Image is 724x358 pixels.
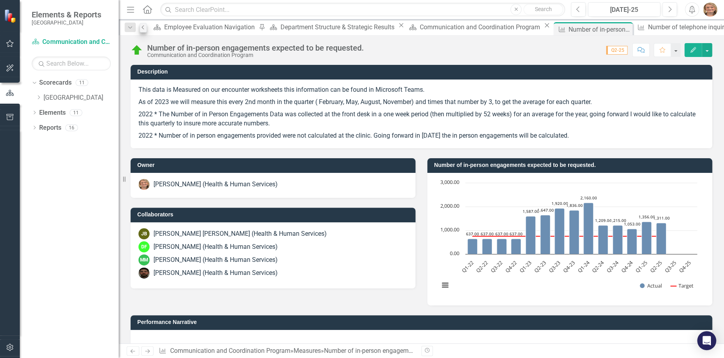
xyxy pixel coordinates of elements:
text: Target [679,282,694,289]
text: 1,311.00 [653,215,670,221]
div: Communication and Coordination Program [420,22,542,32]
text: 637.00 [495,231,508,237]
text: 1,587.00 [523,208,539,214]
a: Communication and Coordination Program [406,22,542,32]
text: Q4-23 [561,259,576,274]
text: 1,356.00 [639,214,655,220]
path: Q2-24, 1,209. Actual. [598,225,608,254]
a: Communication and Coordination Program [170,347,290,354]
div: [PERSON_NAME] [PERSON_NAME] (Health & Human Services) [154,229,327,239]
div: Chart. Highcharts interactive chart. [435,179,704,297]
div: Communication and Coordination Program [147,52,364,58]
text: Q3-24 [605,259,620,274]
text: 1,920.00 [552,201,568,206]
div: [PERSON_NAME] (Health & Human Services) [154,242,278,252]
text: Q1-25 [634,259,648,274]
text: 637.00 [481,231,494,237]
button: [DATE]-25 [588,2,660,17]
div: Number of in-person engagements expected to be requested. [147,44,364,52]
path: Q4-22, 637. Actual. [511,239,521,254]
img: Blair Burgess [138,179,150,190]
path: Q4-23, 1,836. Actual. [569,210,579,254]
text: Q2-25 [648,259,663,274]
path: Q4-24, 1,053. Actual. [627,229,637,254]
path: Q1-22, 637. Actual. [468,239,478,254]
div: 11 [70,109,82,116]
div: Employee Evaluation Navigation [164,22,257,32]
div: DF [138,241,150,252]
button: View chart menu, Chart [439,279,450,290]
div: Department Structure & Strategic Results [280,22,396,32]
text: Q1-22 [460,259,474,274]
div: Number of in-person engagements expected to be requested. [324,347,493,354]
path: Q2-22, 637. Actual. [482,239,492,254]
div: [PERSON_NAME] (Health & Human Services) [154,269,278,278]
span: Search [535,6,552,12]
path: Q3-22, 637. Actual. [497,239,507,254]
text: Q2-24 [590,259,605,274]
button: Search [523,4,563,15]
input: Search Below... [32,57,111,70]
path: Q1-23, 1,587. Actual. [526,216,536,254]
path: Q3-23, 1,920. Actual. [555,208,565,254]
text: Q4-22 [503,259,518,274]
text: 637.00 [466,231,479,237]
img: Brad Wheaton [138,267,150,278]
img: ClearPoint Strategy [3,8,18,23]
img: On Target [131,44,143,57]
h3: Owner [137,162,411,168]
path: Q2-23, 1,647. Actual. [540,215,550,254]
text: 637.00 [510,231,523,237]
small: [GEOGRAPHIC_DATA] [32,19,101,26]
text: Actual [647,282,662,289]
text: 2,160.00 [580,195,597,201]
div: 16 [65,124,78,131]
a: Elements [39,108,66,117]
text: Q2-22 [474,259,489,274]
text: 1,000.00 [440,226,459,233]
a: [GEOGRAPHIC_DATA] [44,93,119,102]
span: Q2-25 [606,46,627,55]
path: Q1-24, 2,160. Actual. [584,203,593,254]
div: [DATE]-25 [591,5,658,15]
button: Show Target [671,282,694,289]
text: Q4-25 [677,259,692,274]
div: Open Intercom Messenger [697,331,716,350]
text: Q3-23 [547,259,561,274]
a: Department Structure & Strategic Results [267,22,396,32]
text: Q1-23 [518,259,533,274]
div: [PERSON_NAME] (Health & Human Services) [154,180,278,189]
p: 2022 * The Number of in Person Engagements Data was collected at the front desk in a one week per... [138,108,704,130]
svg: Interactive chart [435,179,701,297]
p: This data is Measured on our encounter worksheets this information can be found in Microsoft Teams. [138,85,704,96]
h3: Collaborators [137,212,411,218]
a: Communication and Coordination Program [32,38,111,47]
text: 2,000.00 [440,202,459,209]
div: MM [138,254,150,265]
text: Q1-24 [576,259,591,274]
div: Number of in-person engagements expected to be requested. [569,25,631,34]
path: Q3-24, 1,215. Actual. [613,225,623,254]
div: » » [159,347,415,356]
h3: Number of in-person engagements expected to be requested. [434,162,708,168]
img: Blair Burgess [703,2,717,17]
text: 1,053.00 [624,221,641,227]
div: 11 [76,80,88,86]
a: Employee Evaluation Navigation [151,22,257,32]
path: Q2-25, 1,311. Actual. [656,223,666,254]
text: 3,000.00 [440,178,459,186]
a: Scorecards [39,78,72,87]
text: 1,836.00 [566,203,583,208]
a: Reports [39,123,61,133]
a: Measures [294,347,321,354]
text: Q3-25 [663,259,677,274]
text: 0.00 [450,250,459,257]
p: As of 2023 we will measure this every 2nd month in the quarter ( February, May, August, November)... [138,96,704,108]
text: 1,209.00 [595,218,612,223]
text: 1,647.00 [537,207,554,213]
text: Q4-24 [619,259,634,274]
p: 2022 * Number of in person engagements provided were not calculated at the clinic. Going forward ... [138,130,704,140]
input: Search ClearPoint... [160,3,565,17]
button: Show Actual [640,282,662,289]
